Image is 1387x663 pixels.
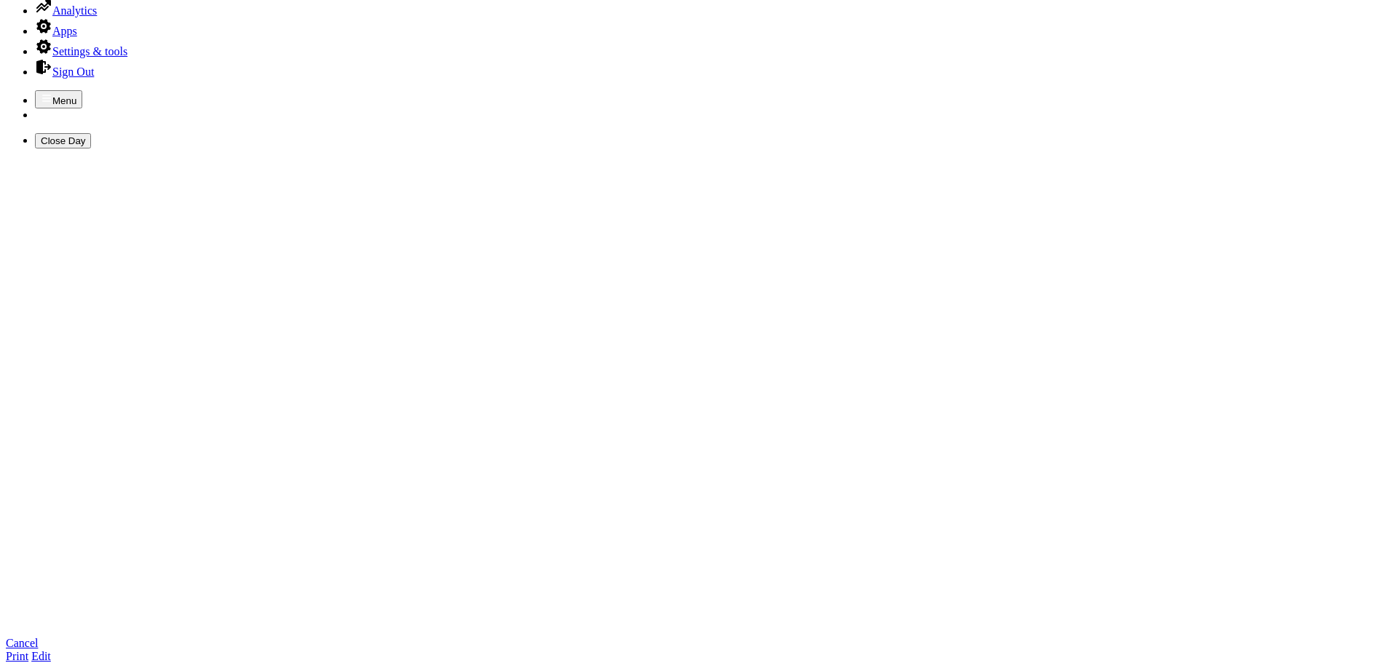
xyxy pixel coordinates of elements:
button: Close Day [35,133,91,148]
a: Apps [35,25,77,37]
a: Edit [31,650,51,662]
a: Settings & tools [35,45,127,57]
a: Print [6,650,28,662]
button: Menu [35,90,82,108]
a: Analytics [35,4,97,17]
a: Cancel [6,637,38,649]
a: Sign Out [35,65,94,78]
